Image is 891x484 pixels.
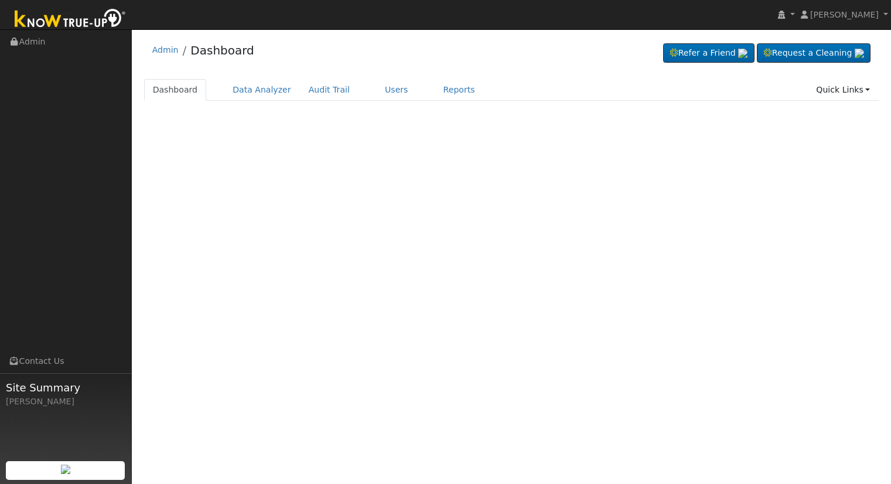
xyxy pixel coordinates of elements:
a: Dashboard [144,79,207,101]
img: retrieve [61,465,70,474]
img: retrieve [855,49,864,58]
a: Request a Cleaning [757,43,870,63]
span: Site Summary [6,380,125,396]
a: Admin [152,45,179,54]
a: Dashboard [190,43,254,57]
a: Users [376,79,417,101]
div: [PERSON_NAME] [6,396,125,408]
span: [PERSON_NAME] [810,10,879,19]
a: Audit Trail [300,79,359,101]
a: Data Analyzer [224,79,300,101]
img: Know True-Up [9,6,132,33]
a: Quick Links [807,79,879,101]
img: retrieve [738,49,747,58]
a: Refer a Friend [663,43,755,63]
a: Reports [435,79,484,101]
